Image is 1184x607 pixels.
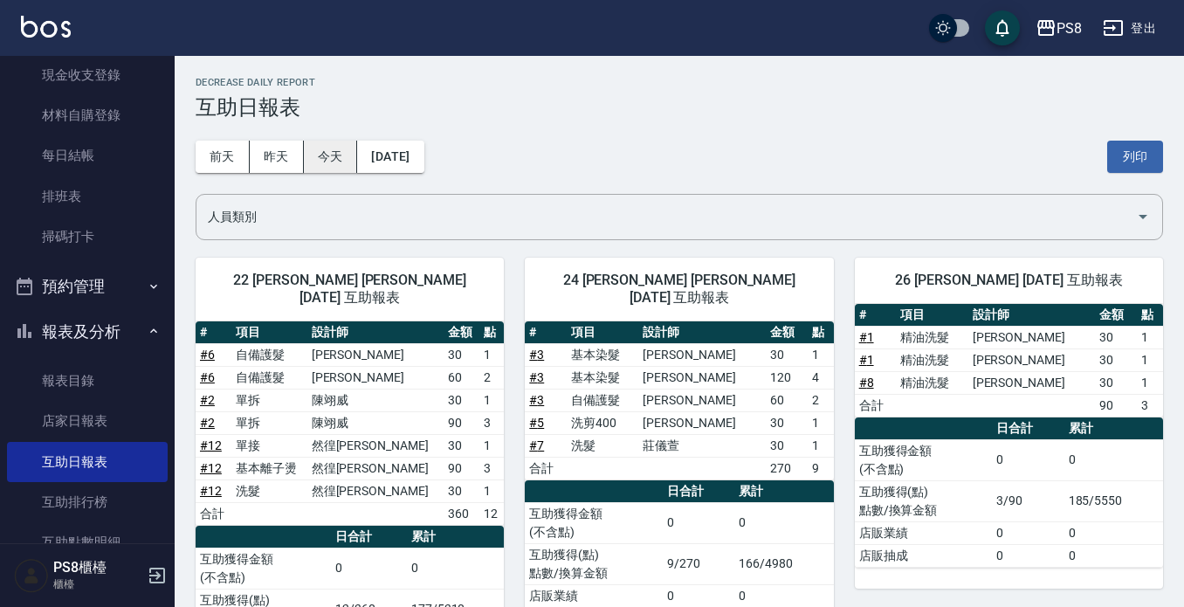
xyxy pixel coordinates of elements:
[567,321,638,344] th: 項目
[7,522,168,562] a: 互助點數明細
[7,442,168,482] a: 互助日報表
[7,401,168,441] a: 店家日報表
[196,321,231,344] th: #
[7,135,168,176] a: 每日結帳
[196,321,504,526] table: a dense table
[859,330,874,344] a: #1
[444,457,479,479] td: 90
[1095,348,1137,371] td: 30
[1095,371,1137,394] td: 30
[1095,304,1137,327] th: 金額
[14,558,49,593] img: Person
[1057,17,1082,39] div: PS8
[444,434,479,457] td: 30
[567,389,638,411] td: 自備護髮
[808,321,834,344] th: 點
[529,348,544,362] a: #3
[21,16,71,38] img: Logo
[1137,394,1163,417] td: 3
[7,95,168,135] a: 材料自購登錄
[855,521,993,544] td: 店販業績
[808,457,834,479] td: 9
[766,366,808,389] td: 120
[1107,141,1163,173] button: 列印
[855,304,1163,417] table: a dense table
[529,370,544,384] a: #3
[1064,480,1163,521] td: 185/5550
[1137,371,1163,394] td: 1
[231,343,307,366] td: 自備護髮
[1029,10,1089,46] button: PS8
[1095,394,1137,417] td: 90
[638,366,766,389] td: [PERSON_NAME]
[525,321,567,344] th: #
[992,521,1064,544] td: 0
[307,343,444,366] td: [PERSON_NAME]
[200,484,222,498] a: #12
[307,457,444,479] td: 然徨[PERSON_NAME]
[855,480,993,521] td: 互助獲得(點) 點數/換算金額
[896,326,967,348] td: 精油洗髮
[734,584,833,607] td: 0
[567,366,638,389] td: 基本染髮
[525,543,663,584] td: 互助獲得(點) 點數/換算金額
[1137,348,1163,371] td: 1
[307,434,444,457] td: 然徨[PERSON_NAME]
[307,389,444,411] td: 陳翊威
[968,348,1096,371] td: [PERSON_NAME]
[479,502,504,525] td: 12
[196,502,231,525] td: 合計
[231,389,307,411] td: 單拆
[231,434,307,457] td: 單接
[307,321,444,344] th: 設計師
[567,411,638,434] td: 洗剪400
[985,10,1020,45] button: save
[546,272,812,307] span: 24 [PERSON_NAME] [PERSON_NAME] [DATE] 互助報表
[200,370,215,384] a: #6
[200,393,215,407] a: #2
[663,480,734,503] th: 日合計
[808,343,834,366] td: 1
[525,584,663,607] td: 店販業績
[407,548,505,589] td: 0
[529,438,544,452] a: #7
[231,457,307,479] td: 基本離子燙
[766,434,808,457] td: 30
[992,439,1064,480] td: 0
[304,141,358,173] button: 今天
[766,321,808,344] th: 金額
[479,434,504,457] td: 1
[529,416,544,430] a: #5
[479,389,504,411] td: 1
[444,411,479,434] td: 90
[479,411,504,434] td: 3
[479,321,504,344] th: 點
[525,502,663,543] td: 互助獲得金額 (不含點)
[7,176,168,217] a: 排班表
[567,343,638,366] td: 基本染髮
[7,217,168,257] a: 掃碼打卡
[638,321,766,344] th: 設計師
[1064,417,1163,440] th: 累計
[766,411,808,434] td: 30
[638,434,766,457] td: 莊儀萱
[808,411,834,434] td: 1
[855,304,897,327] th: #
[407,526,505,548] th: 累計
[479,366,504,389] td: 2
[444,502,479,525] td: 360
[231,479,307,502] td: 洗髮
[855,544,993,567] td: 店販抽成
[331,548,407,589] td: 0
[307,366,444,389] td: [PERSON_NAME]
[808,366,834,389] td: 4
[196,141,250,173] button: 前天
[7,264,168,309] button: 預約管理
[444,343,479,366] td: 30
[444,366,479,389] td: 60
[896,304,967,327] th: 項目
[479,457,504,479] td: 3
[992,544,1064,567] td: 0
[196,95,1163,120] h3: 互助日報表
[766,457,808,479] td: 270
